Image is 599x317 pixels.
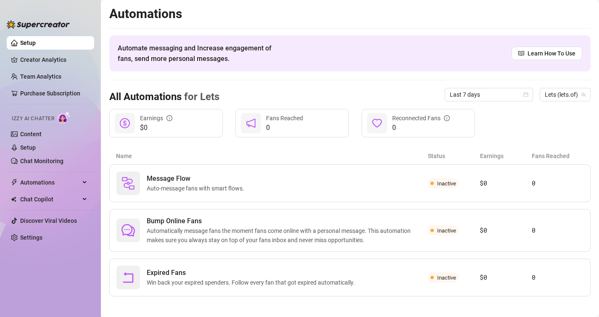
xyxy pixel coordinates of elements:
[480,225,531,235] article: $0
[182,91,219,103] span: for Lets
[140,114,172,123] div: Earnings
[480,151,532,161] article: Earnings
[20,87,87,100] a: Purchase Subscription
[450,88,528,101] span: Last 7 days
[437,227,456,234] span: Inactive
[121,224,135,237] span: comment
[392,114,450,123] div: Reconnected Fans
[480,272,531,283] article: $0
[147,174,248,184] span: Message Flow
[20,144,36,151] a: Setup
[147,278,358,287] span: Win back your expired spenders. Follow every fan that got expired automatically.
[11,179,18,186] span: thunderbolt
[372,118,382,128] span: heart
[109,90,219,104] h3: All Automations
[532,178,583,188] article: 0
[528,49,575,58] span: Learn How To Use
[20,53,87,66] a: Creator Analytics
[121,271,135,284] span: rollback
[166,115,172,121] span: info-circle
[392,123,450,133] span: 0
[20,40,36,46] a: Setup
[147,184,248,193] span: Auto-message fans with smart flows.
[20,176,80,189] span: Automations
[20,73,61,80] a: Team Analytics
[116,151,428,161] article: Name
[428,151,480,161] article: Status
[120,118,130,128] span: dollar
[20,217,77,224] a: Discover Viral Videos
[147,268,358,278] span: Expired Fans
[266,123,303,133] span: 0
[480,178,531,188] article: $0
[518,50,524,56] span: read
[140,123,172,133] span: $0
[109,6,591,22] h2: Automations
[523,92,528,97] span: calendar
[58,111,71,124] img: AI Chatter
[20,193,80,206] span: Chat Copilot
[437,275,456,281] span: Inactive
[147,226,428,245] span: Automatically message fans the moment fans come online with a personal message. This automation m...
[532,272,583,283] article: 0
[532,151,584,161] article: Fans Reached
[147,216,428,226] span: Bump Online Fans
[118,43,280,64] span: Automate messaging and Increase engagement of fans, send more personal messages.
[121,177,135,190] img: svg%3e
[11,196,16,202] img: Chat Copilot
[12,115,54,123] span: Izzy AI Chatter
[512,47,582,60] a: Learn How To Use
[7,20,70,29] img: logo-BBDzfeDw.svg
[437,180,456,187] span: Inactive
[581,92,586,97] span: team
[545,88,586,101] span: Lets (lets.of)
[20,234,42,241] a: Settings
[532,225,583,235] article: 0
[20,158,63,164] a: Chat Monitoring
[20,131,42,137] a: Content
[266,115,303,122] span: Fans Reached
[444,115,450,121] span: info-circle
[246,118,256,128] span: notification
